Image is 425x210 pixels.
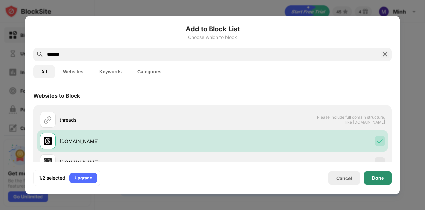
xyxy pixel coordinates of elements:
[91,65,129,78] button: Keywords
[44,137,52,145] img: favicons
[33,92,80,99] div: Websites to Block
[44,158,52,166] img: favicons
[55,65,91,78] button: Websites
[372,175,384,181] div: Done
[33,65,55,78] button: All
[60,116,212,123] div: threads
[33,35,392,40] div: Choose which to block
[75,175,92,181] div: Upgrade
[381,51,389,58] img: search-close
[36,51,44,58] img: search.svg
[39,175,65,181] div: 1/2 selected
[129,65,169,78] button: Categories
[44,116,52,124] img: url.svg
[60,159,212,166] div: [DOMAIN_NAME]
[317,115,385,125] span: Please include full domain structure, like [DOMAIN_NAME]
[60,138,212,145] div: [DOMAIN_NAME]
[33,24,392,34] h6: Add to Block List
[336,175,352,181] div: Cancel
